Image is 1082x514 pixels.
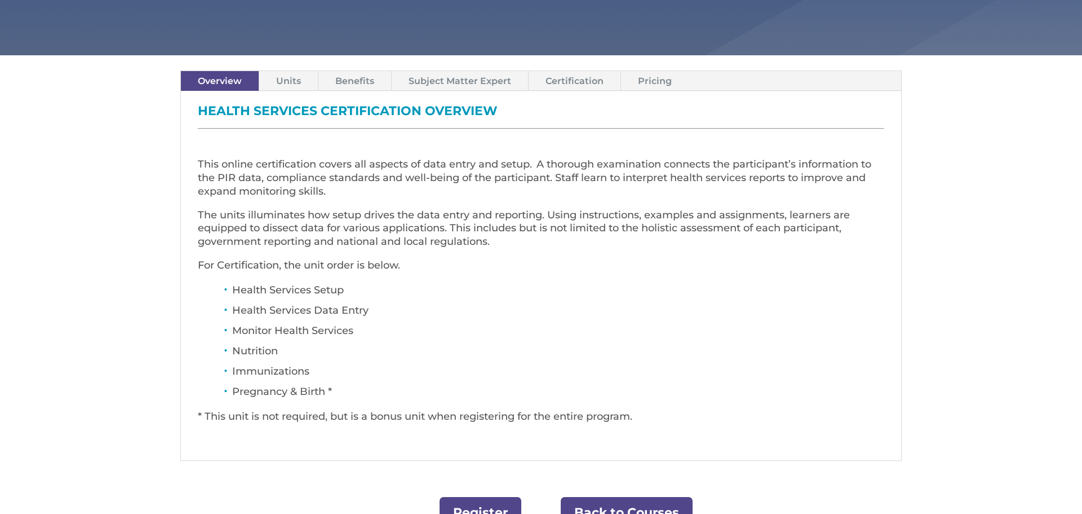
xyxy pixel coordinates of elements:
a: Subject Matter Expert [392,71,528,91]
a: Benefits [318,71,391,91]
a: Pricing [621,71,689,91]
li: Health Services Setup [232,283,884,303]
p: The units illuminates how setup drives the data entry and reporting. Using instructions, examples... [198,209,884,259]
li: Monitor Health Services [232,323,884,344]
a: Units [259,71,318,91]
p: This online certification covers all aspects of data entry and setup. A thorough examination conn... [198,158,884,208]
h3: Health Services Certification Overview [198,105,884,123]
a: Certification [529,71,620,91]
p: * This unit is not required, but is a bonus unit when registering for the entire program. [198,410,884,434]
li: Immunizations [232,364,884,384]
li: Health Services Data Entry [232,303,884,323]
p: For Certification, the unit order is below. [198,259,884,283]
a: Overview [181,71,259,91]
li: Pregnancy & Birth * [232,384,884,405]
li: Nutrition [232,344,884,364]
